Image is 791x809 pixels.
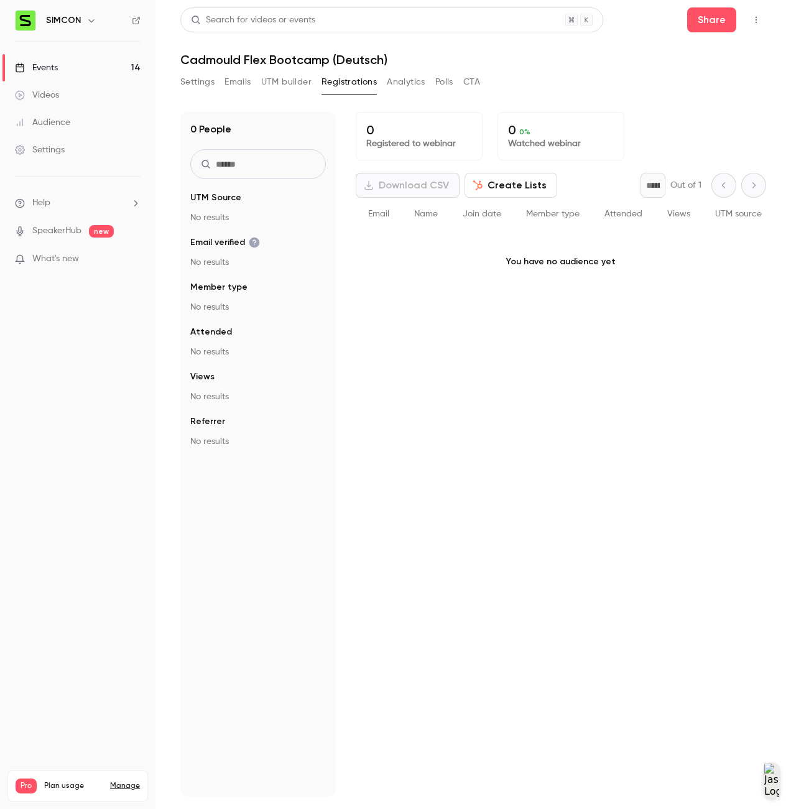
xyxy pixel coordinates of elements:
span: Help [32,196,50,210]
p: 0 [508,123,614,137]
button: Analytics [387,72,425,92]
p: No results [190,346,326,358]
span: UTM Source [190,192,241,204]
span: Views [667,210,690,218]
p: No results [190,211,326,224]
span: Member type [526,210,580,218]
button: Create Lists [465,173,557,198]
section: facet-groups [190,192,326,448]
p: No results [190,301,326,313]
span: Email [368,210,389,218]
span: Name [414,210,438,218]
span: Join date [463,210,501,218]
button: Registrations [321,72,377,92]
button: Share [687,7,736,32]
p: Registered to webinar [366,137,472,150]
h1: Cadmould Flex Bootcamp (Deutsch) [180,52,766,67]
p: No results [190,256,326,269]
span: Plan usage [44,781,103,791]
button: Emails [224,72,251,92]
span: 0 % [519,127,530,136]
div: Audience [15,116,70,129]
a: SpeakerHub [32,224,81,238]
div: Settings [15,144,65,156]
span: Member type [190,281,247,294]
p: Out of 1 [670,179,701,192]
p: No results [190,435,326,448]
span: UTM source [715,210,762,218]
span: Views [190,371,215,383]
p: No results [190,391,326,403]
span: Attended [604,210,642,218]
a: Manage [110,781,140,791]
button: UTM builder [261,72,312,92]
div: Search for videos or events [191,14,315,27]
span: What's new [32,252,79,266]
p: Watched webinar [508,137,614,150]
button: CTA [463,72,480,92]
div: Events [15,62,58,74]
span: Attended [190,326,232,338]
button: Settings [180,72,215,92]
span: new [89,225,114,238]
h1: 0 People [190,122,231,137]
p: You have no audience yet [356,231,766,293]
span: Email verified [190,236,260,249]
span: Pro [16,779,37,793]
button: Polls [435,72,453,92]
p: 0 [366,123,472,137]
img: SIMCON [16,11,35,30]
h6: SIMCON [46,14,81,27]
div: Videos [15,89,59,101]
span: Referrer [190,415,225,428]
li: help-dropdown-opener [15,196,141,210]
